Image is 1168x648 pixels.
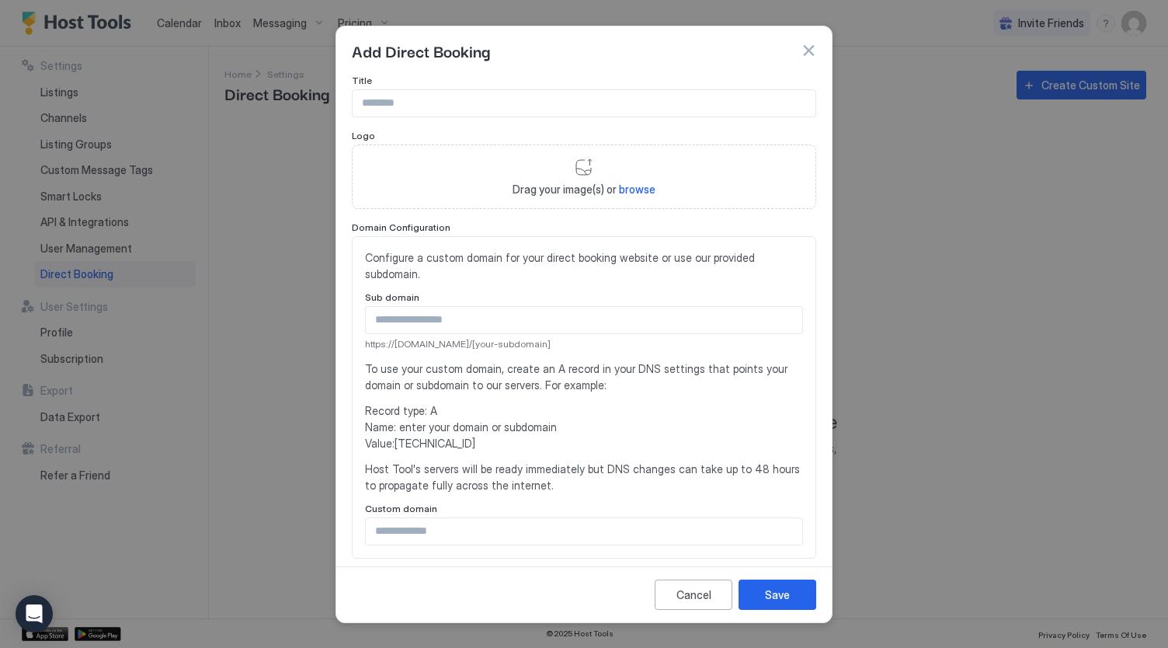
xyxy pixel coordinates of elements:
[513,183,655,197] span: Drag your image(s) or
[352,130,375,141] span: Logo
[352,39,490,62] span: Add Direct Booking
[352,75,372,86] span: Title
[366,518,802,545] input: Input Field
[655,580,732,610] button: Cancel
[365,291,419,303] span: Sub domain
[365,249,803,282] span: Configure a custom domain for your direct booking website or use our provided subdomain.
[365,337,803,351] span: https://[DOMAIN_NAME]/[your-subdomain]
[366,307,802,333] input: Input Field
[765,587,790,603] div: Save
[619,183,655,196] span: browse
[365,361,803,393] span: To use your custom domain, create an A record in your DNS settings that points your domain or sub...
[365,402,803,451] span: Record type: A Name: enter your domain or subdomain Value: [TECHNICAL_ID]
[365,461,803,493] span: Host Tool's servers will be ready immediately but DNS changes can take up to 48 hours to propagat...
[353,90,815,117] input: Input Field
[352,221,450,233] span: Domain Configuration
[676,587,711,603] div: Cancel
[739,580,816,610] button: Save
[16,595,53,632] div: Open Intercom Messenger
[365,503,437,514] span: Custom domain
